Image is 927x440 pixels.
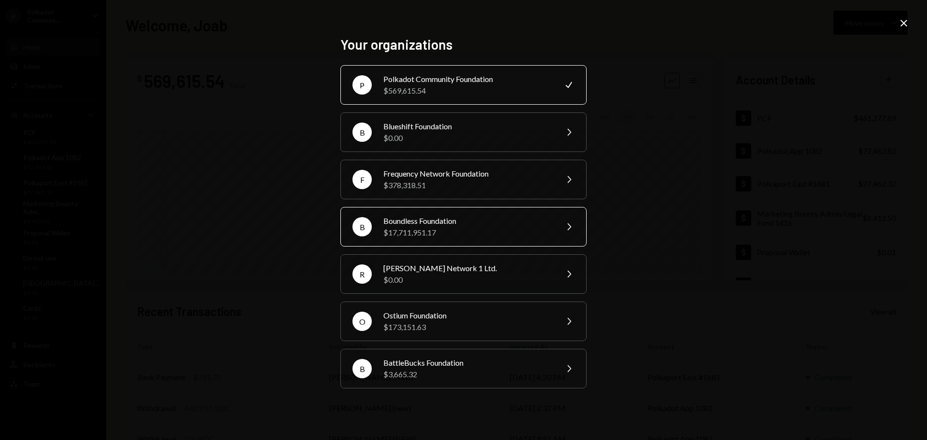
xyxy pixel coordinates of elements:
div: $569,615.54 [383,85,551,96]
div: $0.00 [383,132,551,144]
button: PPolkadot Community Foundation$569,615.54 [340,65,587,105]
button: BBlueshift Foundation$0.00 [340,112,587,152]
div: $0.00 [383,274,551,286]
div: Boundless Foundation [383,215,551,227]
div: $3,665.32 [383,369,551,380]
button: R[PERSON_NAME] Network 1 Ltd.$0.00 [340,254,587,294]
div: O [352,312,372,331]
button: BBattleBucks Foundation$3,665.32 [340,349,587,388]
div: B [352,217,372,236]
div: Blueshift Foundation [383,121,551,132]
div: Ostium Foundation [383,310,551,321]
div: BattleBucks Foundation [383,357,551,369]
button: FFrequency Network Foundation$378,318.51 [340,160,587,199]
div: Polkadot Community Foundation [383,73,551,85]
div: $173,151.63 [383,321,551,333]
div: $378,318.51 [383,179,551,191]
div: $17,711,951.17 [383,227,551,238]
div: B [352,123,372,142]
button: BBoundless Foundation$17,711,951.17 [340,207,587,247]
h2: Your organizations [340,35,587,54]
div: R [352,264,372,284]
div: P [352,75,372,95]
div: [PERSON_NAME] Network 1 Ltd. [383,262,551,274]
div: B [352,359,372,378]
div: Frequency Network Foundation [383,168,551,179]
button: OOstium Foundation$173,151.63 [340,302,587,341]
div: F [352,170,372,189]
